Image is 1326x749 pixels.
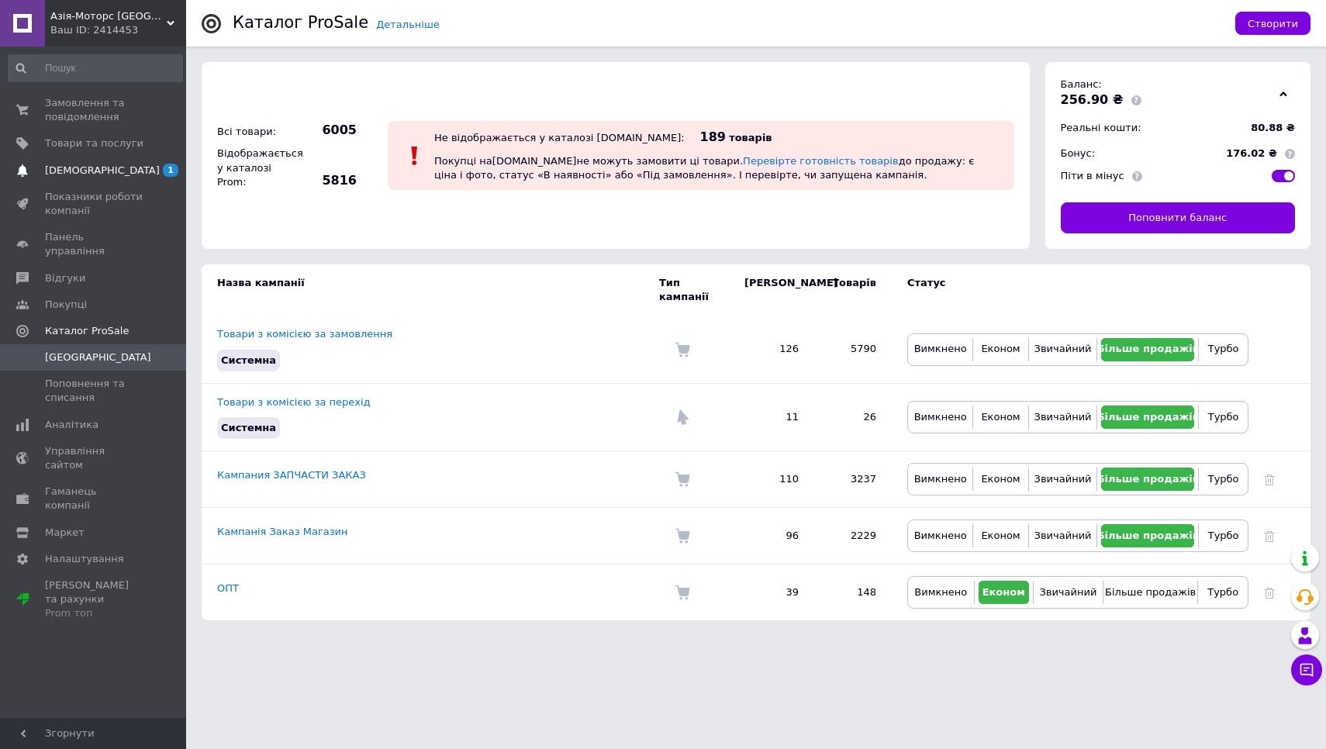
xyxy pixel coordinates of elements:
span: Турбо [1208,343,1239,354]
span: Аналітика [45,418,98,432]
img: Комісія за замовлення [675,471,690,487]
span: Турбо [1208,411,1239,423]
div: Ваш ID: 2414453 [50,23,186,37]
span: [GEOGRAPHIC_DATA] [45,350,151,364]
td: 96 [729,508,814,564]
div: Відображається у каталозі Prom: [213,143,299,193]
button: Турбо [1203,406,1244,429]
span: Вимкнено [914,411,967,423]
td: 26 [814,383,892,450]
span: Більше продажів [1105,586,1196,598]
span: Більше продажів [1097,343,1199,354]
span: Вимкнено [914,473,967,485]
div: Всі товари: [213,121,299,143]
button: Турбо [1203,338,1244,361]
button: Вимкнено [912,338,969,361]
span: Створити [1248,18,1298,29]
button: Економ [977,468,1024,491]
span: Турбо [1208,530,1239,541]
a: Поповнити баланс [1061,202,1296,233]
button: Турбо [1203,524,1244,547]
span: 189 [700,129,726,144]
span: Піти в мінус [1061,170,1124,181]
span: Бонус: [1061,147,1096,159]
button: Турбо [1202,581,1244,604]
a: Видалити [1264,530,1275,541]
span: Звичайний [1034,530,1092,541]
span: Поповнити баланс [1128,211,1227,225]
button: Вимкнено [912,524,969,547]
img: Комісія за замовлення [675,342,690,357]
button: Більше продажів [1101,524,1194,547]
span: 176.02 ₴ [1226,148,1277,160]
td: 3237 [814,451,892,508]
td: 110 [729,451,814,508]
span: Турбо [1208,473,1239,485]
img: Комісія за замовлення [675,528,690,544]
button: Турбо [1203,468,1244,491]
span: Звичайний [1034,473,1092,485]
span: Налаштування [45,552,124,566]
span: Системна [221,354,276,366]
button: Звичайний [1033,406,1093,429]
button: Економ [977,406,1024,429]
span: Панель управління [45,230,143,258]
span: Економ [982,586,1025,598]
span: Звичайний [1034,343,1092,354]
span: Більше продажів [1097,411,1199,423]
span: Управління сайтом [45,444,143,472]
span: Покупці на [DOMAIN_NAME] не можуть замовити ці товари. до продажу: є ціна і фото, статус «В наявн... [434,155,974,181]
td: 5790 [814,316,892,383]
span: Поповнення та списання [45,377,143,405]
a: Товари з комісією за перехід [217,396,371,408]
input: Пошук [8,54,183,82]
span: Економ [981,411,1020,423]
td: [PERSON_NAME] [729,264,814,316]
button: Більше продажів [1101,406,1194,429]
td: 126 [729,316,814,383]
td: Статус [892,264,1248,316]
div: Prom топ [45,606,143,620]
button: Економ [977,524,1024,547]
span: Вимкнено [914,530,967,541]
span: Баланс: [1061,78,1102,90]
span: 1 [163,164,178,177]
img: :exclamation: [403,144,426,167]
span: Економ [981,473,1020,485]
span: 80.88 ₴ [1251,122,1295,133]
button: Більше продажів [1101,338,1194,361]
span: Гаманець компанії [45,485,143,513]
span: Більше продажів [1097,530,1199,541]
a: Видалити [1264,473,1275,485]
a: Видалити [1264,586,1275,598]
a: Товари з комісією за замовлення [217,328,392,340]
button: Звичайний [1033,338,1093,361]
span: 6005 [302,122,357,139]
span: Показники роботи компанії [45,190,143,218]
span: Економ [981,343,1020,354]
span: Вимкнено [914,343,967,354]
button: Вимкнено [912,406,969,429]
span: товарів [729,132,772,143]
span: Замовлення та повідомлення [45,96,143,124]
span: Більше продажів [1097,473,1199,485]
span: 5816 [302,172,357,189]
span: Каталог ProSale [45,324,129,338]
span: Товари та послуги [45,136,143,150]
a: Детальніше [376,19,440,30]
a: Кампанія Заказ Магазин [217,526,348,537]
span: Звичайний [1034,411,1092,423]
button: Вимкнено [912,581,970,604]
button: Створити [1235,12,1310,35]
td: Тип кампанії [659,264,729,316]
span: [DEMOGRAPHIC_DATA] [45,164,160,178]
button: Звичайний [1033,524,1093,547]
span: Маркет [45,526,85,540]
td: 39 [729,564,814,621]
img: Комісія за замовлення [675,585,690,600]
span: Вимкнено [914,586,967,598]
span: Відгуки [45,271,85,285]
button: Чат з покупцем [1291,654,1322,685]
span: Звичайний [1039,586,1096,598]
span: Покупці [45,298,87,312]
